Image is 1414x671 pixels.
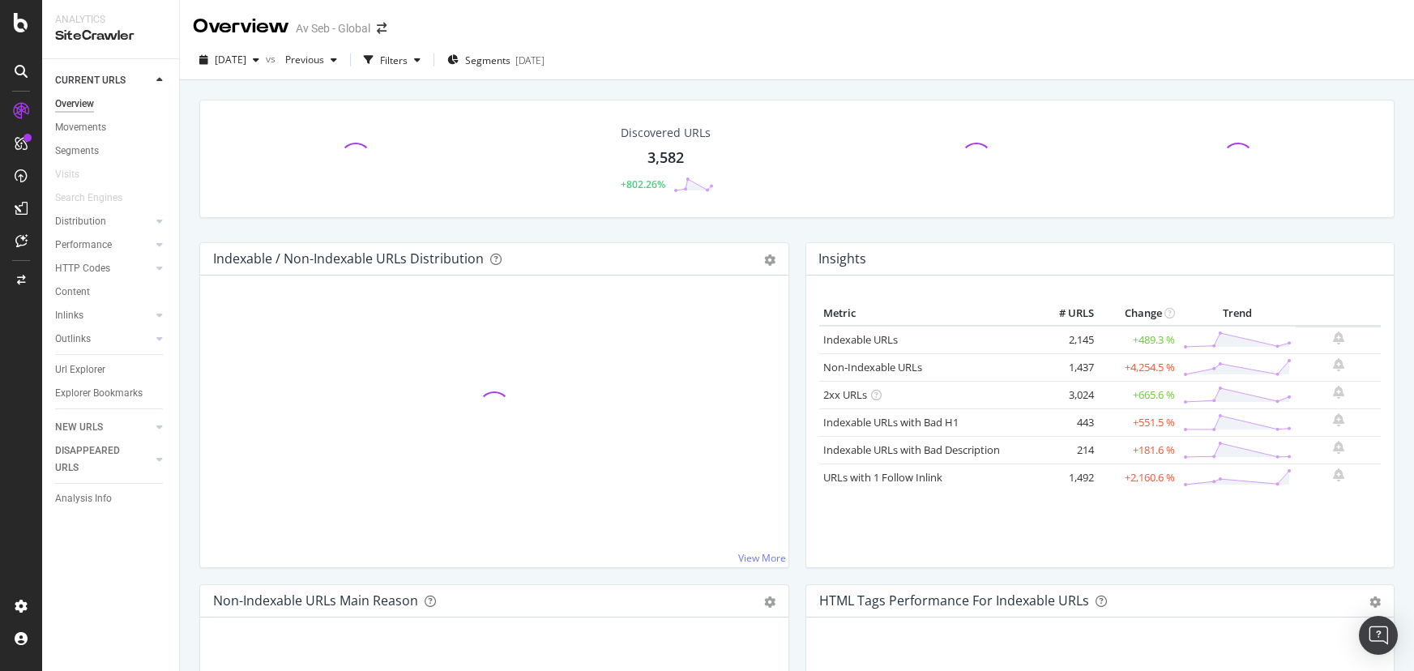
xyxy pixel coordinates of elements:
[515,53,545,67] div: [DATE]
[55,27,166,45] div: SiteCrawler
[1333,358,1344,371] div: bell-plus
[213,250,484,267] div: Indexable / Non-Indexable URLs Distribution
[55,213,106,230] div: Distribution
[266,52,279,66] span: vs
[55,237,152,254] a: Performance
[55,143,99,160] div: Segments
[55,260,152,277] a: HTTP Codes
[1098,436,1179,464] td: +181.6 %
[823,415,959,430] a: Indexable URLs with Bad H1
[1098,464,1179,491] td: +2,160.6 %
[55,284,90,301] div: Content
[1098,381,1179,408] td: +665.6 %
[1333,441,1344,454] div: bell-plus
[55,190,139,207] a: Search Engines
[55,284,168,301] a: Content
[55,361,168,378] a: Url Explorer
[55,442,152,477] a: DISAPPEARED URLS
[55,166,96,183] a: Visits
[55,237,112,254] div: Performance
[1179,301,1296,326] th: Trend
[193,13,289,41] div: Overview
[1098,301,1179,326] th: Change
[55,307,152,324] a: Inlinks
[55,96,94,113] div: Overview
[380,53,408,67] div: Filters
[55,361,105,378] div: Url Explorer
[823,360,922,374] a: Non-Indexable URLs
[279,47,344,73] button: Previous
[55,119,168,136] a: Movements
[1333,413,1344,426] div: bell-plus
[1098,408,1179,436] td: +551.5 %
[55,419,152,436] a: NEW URLS
[465,53,510,67] span: Segments
[1333,331,1344,344] div: bell-plus
[55,143,168,160] a: Segments
[55,307,83,324] div: Inlinks
[1033,353,1098,381] td: 1,437
[764,596,775,608] div: gear
[1098,326,1179,354] td: +489.3 %
[55,72,126,89] div: CURRENT URLS
[1098,353,1179,381] td: +4,254.5 %
[357,47,427,73] button: Filters
[819,592,1089,609] div: HTML Tags Performance for Indexable URLs
[441,47,551,73] button: Segments[DATE]
[55,419,103,436] div: NEW URLS
[621,177,665,191] div: +802.26%
[193,47,266,73] button: [DATE]
[1033,326,1098,354] td: 2,145
[1033,436,1098,464] td: 214
[55,385,143,402] div: Explorer Bookmarks
[818,248,866,270] h4: Insights
[55,213,152,230] a: Distribution
[55,490,168,507] a: Analysis Info
[647,147,684,169] div: 3,582
[55,190,122,207] div: Search Engines
[823,442,1000,457] a: Indexable URLs with Bad Description
[213,592,418,609] div: Non-Indexable URLs Main Reason
[621,125,711,141] div: Discovered URLs
[1033,301,1098,326] th: # URLS
[215,53,246,66] span: 2025 Oct. 5th
[279,53,324,66] span: Previous
[1033,408,1098,436] td: 443
[55,72,152,89] a: CURRENT URLS
[1333,468,1344,481] div: bell-plus
[1369,596,1381,608] div: gear
[823,470,942,485] a: URLs with 1 Follow Inlink
[55,331,152,348] a: Outlinks
[296,20,370,36] div: Av Seb - Global
[738,551,786,565] a: View More
[823,387,867,402] a: 2xx URLs
[55,331,91,348] div: Outlinks
[819,301,1033,326] th: Metric
[55,490,112,507] div: Analysis Info
[1033,381,1098,408] td: 3,024
[55,96,168,113] a: Overview
[55,13,166,27] div: Analytics
[55,166,79,183] div: Visits
[55,442,137,477] div: DISAPPEARED URLS
[55,260,110,277] div: HTTP Codes
[823,332,898,347] a: Indexable URLs
[55,119,106,136] div: Movements
[55,385,168,402] a: Explorer Bookmarks
[1359,616,1398,655] div: Open Intercom Messenger
[1333,386,1344,399] div: bell-plus
[764,254,775,266] div: gear
[1033,464,1098,491] td: 1,492
[377,23,387,34] div: arrow-right-arrow-left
